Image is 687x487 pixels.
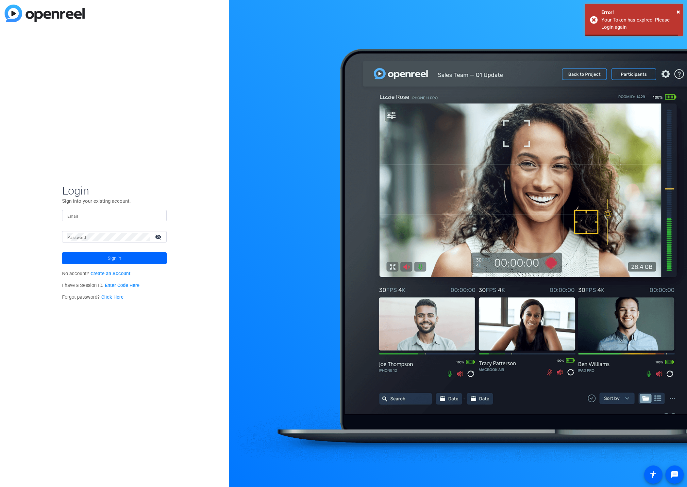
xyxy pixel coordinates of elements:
mat-icon: accessibility [649,471,657,479]
div: Error! [601,9,678,16]
button: Close [677,7,680,17]
p: Sign into your existing account. [62,197,167,205]
input: Enter Email Address [67,212,161,220]
div: Your Token has expired. Please Login again [601,16,678,31]
span: I have a Session ID. [62,283,140,288]
a: Click Here [101,294,124,300]
a: Create an Account [91,271,130,276]
mat-icon: visibility_off [151,232,167,242]
span: Sign in [108,250,121,266]
button: Sign in [62,252,167,264]
span: No account? [62,271,130,276]
mat-label: Email [67,214,78,219]
span: Login [62,184,167,197]
mat-icon: message [671,471,679,479]
img: blue-gradient.svg [5,5,85,22]
mat-label: Password [67,235,86,240]
a: Enter Code Here [105,283,140,288]
span: Forgot password? [62,294,124,300]
span: × [677,8,680,16]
